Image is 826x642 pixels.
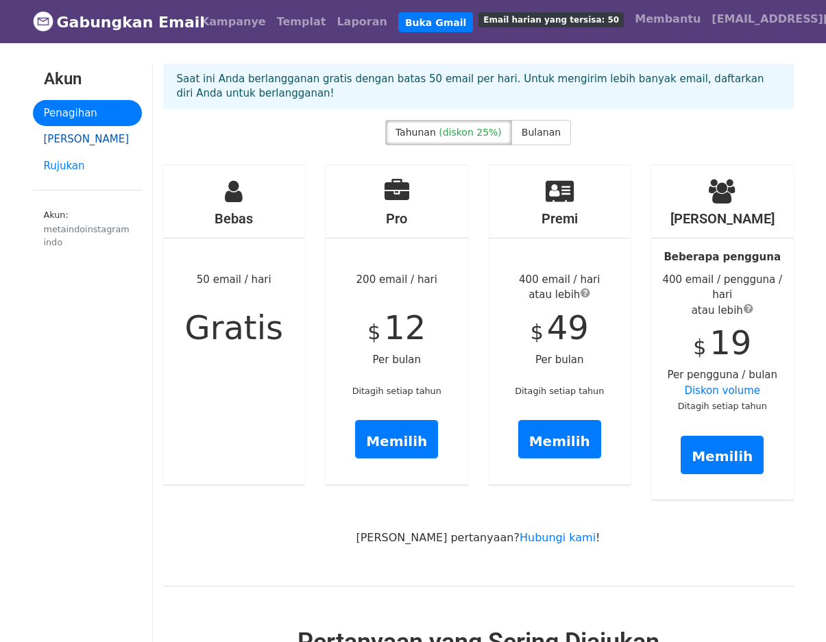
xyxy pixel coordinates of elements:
a: Memilih [355,420,438,458]
font: Laporan [337,15,387,28]
font: 400 email / pengguna / hari [662,273,782,301]
iframe: Widget Obrolan [757,576,826,642]
font: Tahunan [396,127,436,138]
font: Pro [386,210,407,227]
font: Premi [542,210,578,227]
a: Membantu [629,5,706,33]
font: Memilih [692,448,753,465]
font: 49 [547,308,589,347]
font: [PERSON_NAME] pertanyaan? [356,531,520,544]
font: Gabungkan Email [57,14,205,31]
a: [PERSON_NAME] [33,126,142,153]
font: 50 email / hari [197,273,271,286]
font: Rujukan [44,160,85,172]
font: Akun [44,69,82,88]
font: atau lebih [529,288,580,301]
font: atau lebih [692,304,743,317]
a: Buka Gmail [398,12,473,33]
a: Laporan [331,8,393,36]
a: Templat [271,8,332,36]
font: Per bulan [372,354,421,366]
font: $ [531,320,544,344]
a: Gabungkan Email [33,8,184,36]
a: Email harian yang tersisa: 50 [473,5,629,33]
font: Saat ini Anda berlangganan gratis dengan batas 50 email per hari. Untuk mengirim lebih banyak ema... [177,73,764,99]
font: Ditagih setiap tahun [678,401,767,411]
img: Logo MergeMail [33,11,53,32]
font: Beberapa pengguna [664,251,781,263]
font: 400 email / hari [519,273,600,286]
font: Bulanan [522,127,561,138]
font: [PERSON_NAME] [670,210,775,227]
font: $ [693,335,706,359]
a: Diskon volume [684,384,760,397]
font: Ditagih setiap tahun [352,386,441,396]
font: Per pengguna / bulan [667,369,777,381]
font: Memilih [366,432,427,449]
font: ! [596,531,600,544]
a: Penagihan [33,100,142,127]
font: Ditagih setiap tahun [515,386,604,396]
a: Hubungi kami [520,531,596,544]
font: 12 [384,308,426,347]
font: Membantu [635,12,701,25]
font: Email harian yang tersisa: 50 [483,15,619,25]
font: (diskon 25%) [439,127,502,138]
font: Bebas [215,210,253,227]
font: metaindoinstagramindo [44,224,130,247]
font: 200 email / hari [356,273,437,286]
a: Memilih [681,436,764,474]
font: Kampanye [201,15,266,28]
font: Akun: [44,210,69,220]
a: Kampanye [195,8,271,36]
font: [PERSON_NAME] [44,133,130,145]
font: Memilih [529,432,590,449]
font: Penagihan [44,107,97,119]
font: Per bulan [535,354,584,366]
font: $ [367,320,380,344]
font: 19 [709,323,751,362]
font: Templat [277,15,326,28]
a: Rujukan [33,153,142,180]
font: Gratis [184,308,283,347]
font: Buka Gmail [405,16,466,27]
a: Memilih [518,420,601,458]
